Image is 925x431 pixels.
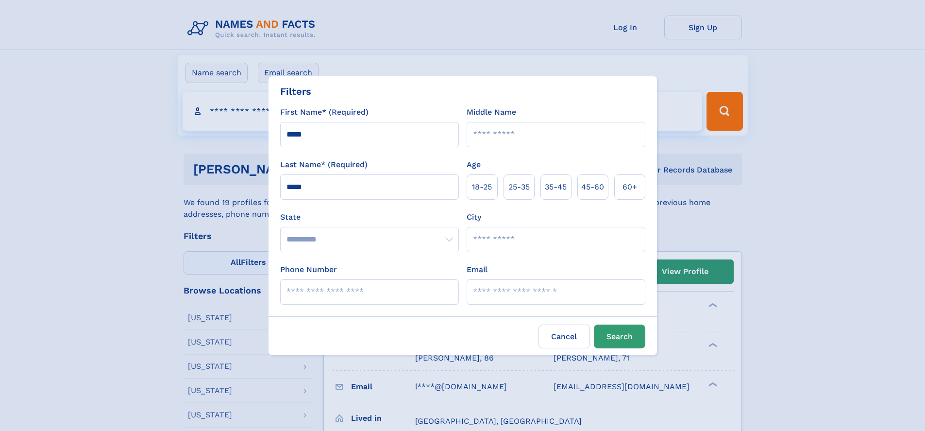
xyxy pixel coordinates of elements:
label: Email [467,264,488,276]
span: 60+ [622,181,637,193]
label: Phone Number [280,264,337,276]
span: 35‑45 [545,181,567,193]
label: Age [467,159,481,171]
label: First Name* (Required) [280,106,369,118]
button: Search [594,325,645,348]
span: 45‑60 [581,181,604,193]
label: City [467,211,481,223]
label: Cancel [538,325,590,348]
span: 25‑35 [508,181,530,193]
span: 18‑25 [472,181,492,193]
label: State [280,211,459,223]
label: Middle Name [467,106,516,118]
label: Last Name* (Required) [280,159,368,171]
div: Filters [280,84,311,99]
